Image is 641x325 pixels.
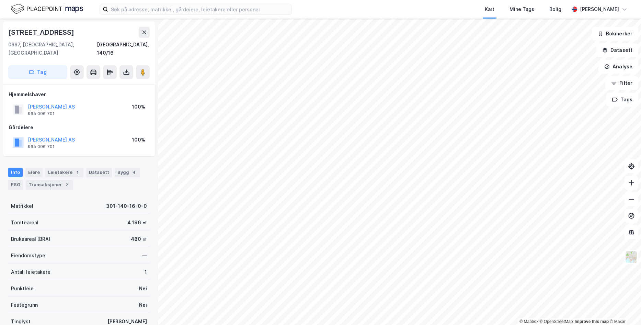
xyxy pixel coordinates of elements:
div: [GEOGRAPHIC_DATA], 140/16 [97,41,150,57]
div: — [142,251,147,260]
button: Analyse [598,60,638,74]
div: Bruksareal (BRA) [11,235,50,243]
div: 0667, [GEOGRAPHIC_DATA], [GEOGRAPHIC_DATA] [8,41,97,57]
div: Nei [139,284,147,293]
div: Antall leietakere [11,268,50,276]
button: Datasett [596,43,638,57]
div: 480 ㎡ [131,235,147,243]
div: Punktleie [11,284,34,293]
a: Mapbox [519,319,538,324]
img: logo.f888ab2527a4732fd821a326f86c7f29.svg [11,3,83,15]
div: Mine Tags [510,5,534,13]
div: 1 [74,169,81,176]
div: Bygg [115,168,140,177]
div: [PERSON_NAME] [580,5,619,13]
div: Matrikkel [11,202,33,210]
div: Hjemmelshaver [9,90,149,99]
div: 100% [132,103,145,111]
iframe: Chat Widget [607,292,641,325]
div: Kart [485,5,494,13]
div: 965 096 701 [28,144,55,149]
a: Improve this map [575,319,609,324]
div: Kontrollprogram for chat [607,292,641,325]
div: 301-140-16-0-0 [106,202,147,210]
div: ESG [8,180,23,190]
div: Info [8,168,23,177]
div: 100% [132,136,145,144]
div: 965 096 701 [28,111,55,116]
div: [STREET_ADDRESS] [8,27,76,38]
div: Leietakere [45,168,83,177]
div: 4 196 ㎡ [127,218,147,227]
div: 4 [130,169,137,176]
div: 1 [145,268,147,276]
div: Nei [139,301,147,309]
div: Eiere [25,168,43,177]
div: Transaksjoner [26,180,73,190]
button: Bokmerker [592,27,638,41]
div: Gårdeiere [9,123,149,132]
button: Tags [606,93,638,107]
button: Tag [8,65,67,79]
input: Søk på adresse, matrikkel, gårdeiere, leietakere eller personer [108,4,291,14]
div: Datasett [86,168,112,177]
div: Festegrunn [11,301,38,309]
img: Z [625,250,638,264]
div: 2 [63,181,70,188]
div: Eiendomstype [11,251,45,260]
button: Filter [605,76,638,90]
div: Bolig [549,5,561,13]
a: OpenStreetMap [540,319,573,324]
div: Tomteareal [11,218,38,227]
